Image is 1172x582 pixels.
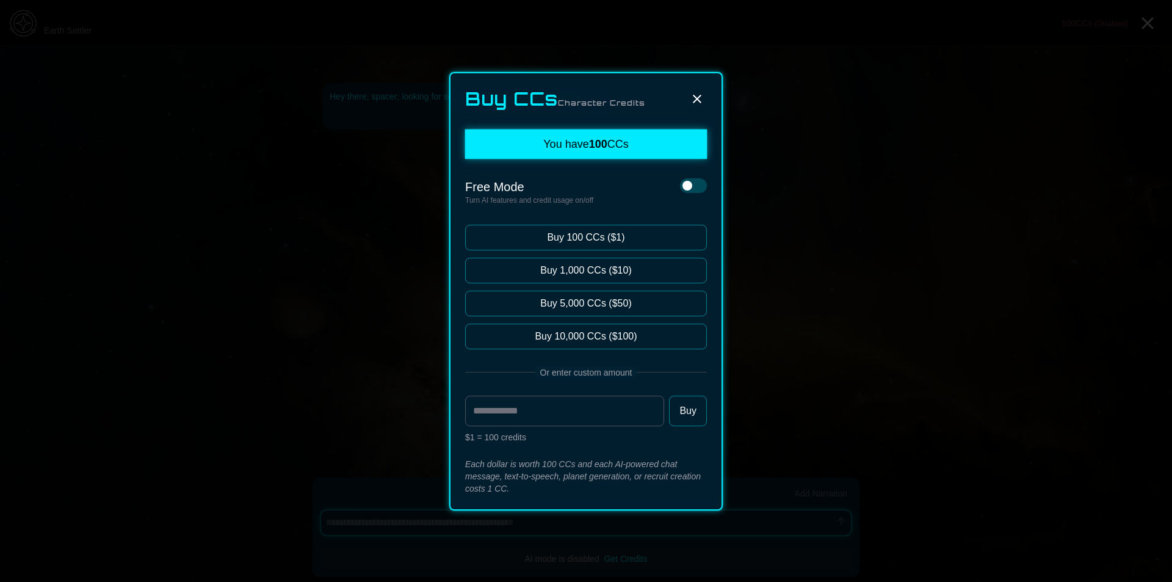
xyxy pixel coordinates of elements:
p: Turn AI features and credit usage on/off [465,195,593,205]
p: Each dollar is worth 100 CCs and each AI-powered chat message, text-to-speech, planet generation,... [465,458,707,495]
button: Buy 100 CCs ($1) [465,225,707,250]
p: $1 = 100 credits [465,431,707,443]
div: You have CCs [465,129,707,159]
h2: Buy CCs [465,88,645,110]
span: Character Credits [558,98,645,107]
button: Buy 5,000 CCs ($50) [465,291,707,316]
button: Buy 1,000 CCs ($10) [465,258,707,283]
span: 100 [589,138,607,150]
p: Free Mode [465,178,593,195]
button: Buy [669,396,707,426]
span: Or enter custom amount [535,366,637,379]
button: Buy 10,000 CCs ($100) [465,324,707,349]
